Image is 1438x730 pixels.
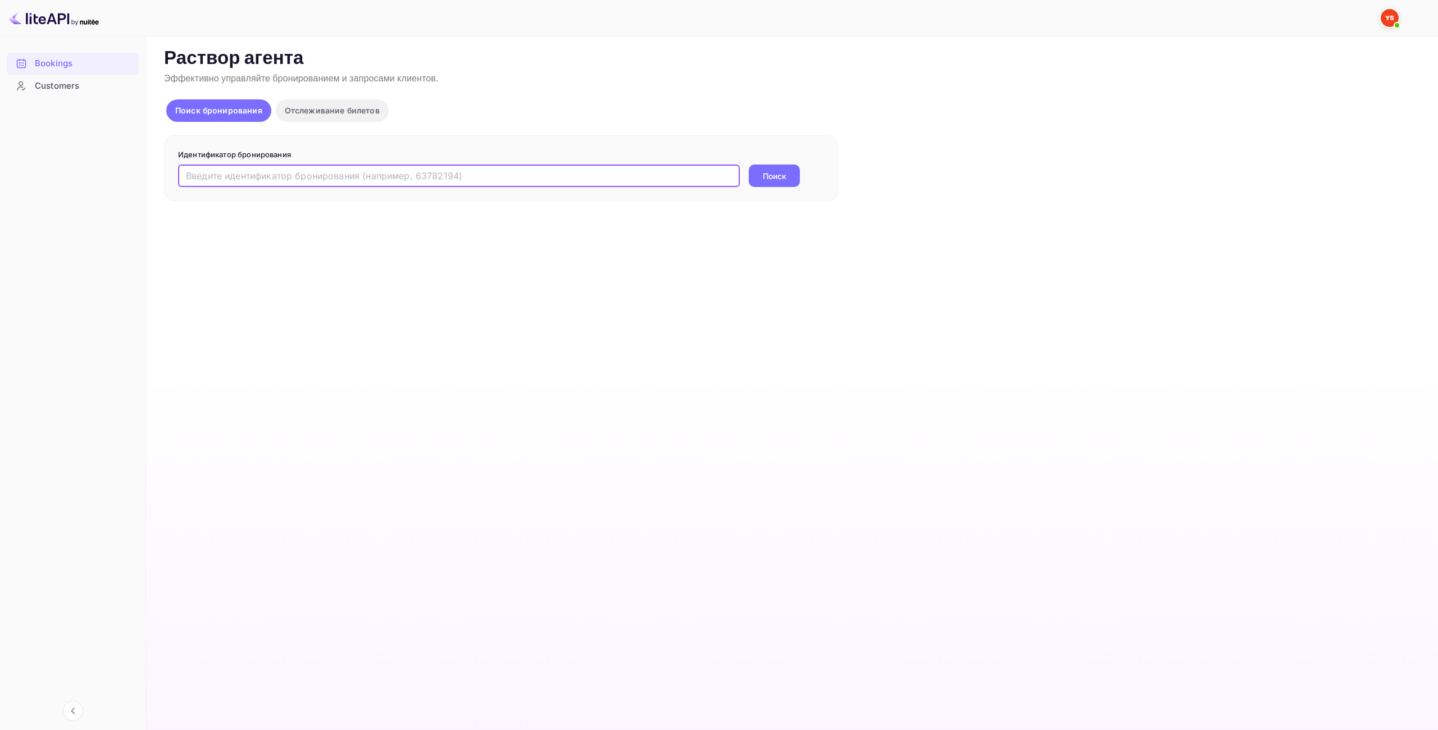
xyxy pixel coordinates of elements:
[178,150,291,159] ya-tr-span: Идентификатор бронирования
[35,80,133,93] div: Customers
[164,73,438,85] ya-tr-span: Эффективно управляйте бронированием и запросами клиентов.
[164,47,304,71] ya-tr-span: Раствор агента
[35,57,133,70] div: Bookings
[1381,9,1399,27] img: Служба Поддержки Яндекса
[63,701,83,721] button: Свернуть навигацию
[7,75,139,96] a: Customers
[7,53,139,74] a: Bookings
[763,170,786,182] ya-tr-span: Поиск
[285,106,380,115] ya-tr-span: Отслеживание билетов
[7,53,139,75] div: Bookings
[178,165,740,187] input: Введите идентификатор бронирования (например, 63782194)
[9,9,99,27] img: Логотип LiteAPI
[749,165,800,187] button: Поиск
[175,106,262,115] ya-tr-span: Поиск бронирования
[7,75,139,97] div: Customers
